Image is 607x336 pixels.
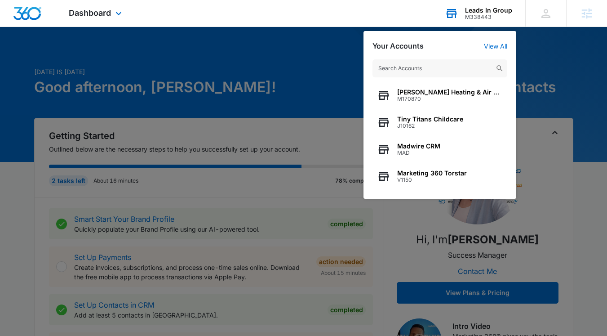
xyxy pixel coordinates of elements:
button: [PERSON_NAME] Heating & Air ConditioningM170870 [372,82,507,109]
span: MAD [397,150,440,156]
img: tab_domain_overview_orange.svg [24,52,31,59]
button: Madwire CRMMAD [372,136,507,163]
span: [PERSON_NAME] Heating & Air Conditioning [397,89,503,96]
div: account id [465,14,512,20]
span: Tiny Titans Childcare [397,116,463,123]
img: website_grey.svg [14,23,22,31]
div: account name [465,7,512,14]
img: tab_keywords_by_traffic_grey.svg [89,52,97,59]
a: View All [484,42,507,50]
span: Madwire CRM [397,143,440,150]
span: M170870 [397,96,503,102]
span: Dashboard [69,8,111,18]
h2: Your Accounts [372,42,424,50]
div: Domain Overview [34,53,80,59]
span: J10162 [397,123,463,129]
span: V1150 [397,177,467,183]
img: logo_orange.svg [14,14,22,22]
span: Marketing 360 Torstar [397,170,467,177]
button: Marketing 360 TorstarV1150 [372,163,507,190]
div: v 4.0.25 [25,14,44,22]
input: Search Accounts [372,59,507,77]
div: Domain: [DOMAIN_NAME] [23,23,99,31]
button: Tiny Titans ChildcareJ10162 [372,109,507,136]
div: Keywords by Traffic [99,53,151,59]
